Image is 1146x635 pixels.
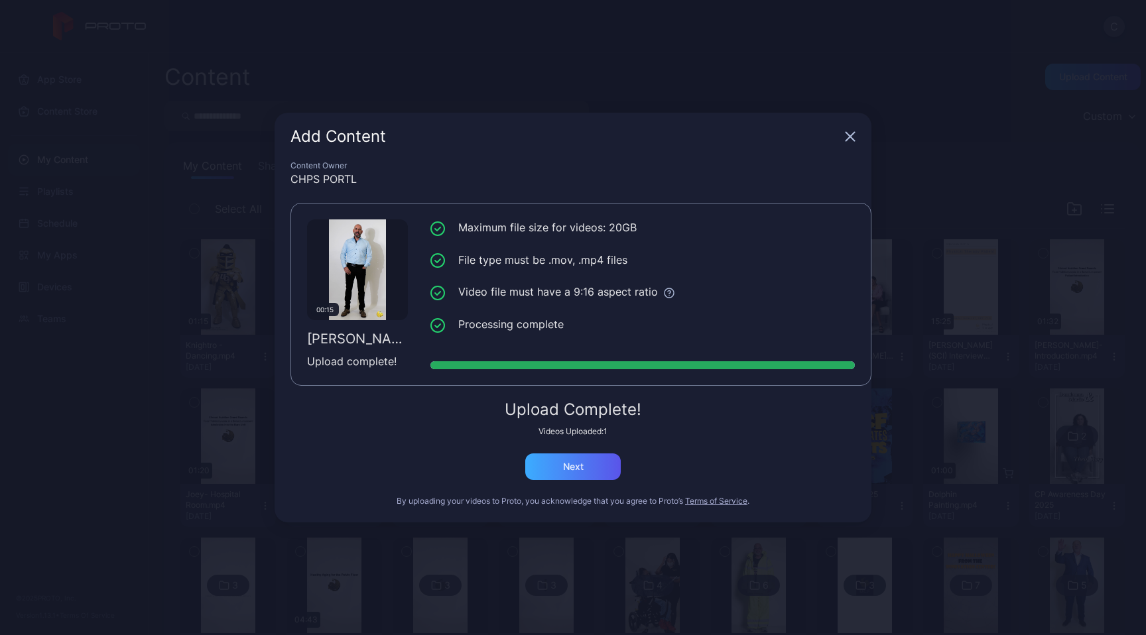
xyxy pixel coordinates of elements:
[430,252,855,268] li: File type must be .mov, .mp4 files
[290,426,856,437] div: Videos Uploaded: 1
[290,496,856,506] div: By uploading your videos to Proto, you acknowledge that you agree to Proto’s .
[290,171,856,187] div: CHPS PORTL
[290,129,840,144] div: Add Content
[525,453,621,480] button: Next
[307,353,408,369] div: Upload complete!
[290,402,856,418] div: Upload Complete!
[430,219,855,236] li: Maximum file size for videos: 20GB
[430,316,855,333] li: Processing complete
[685,496,747,506] button: Terms of Service
[311,303,339,316] div: 00:15
[430,284,855,300] li: Video file must have a 9:16 aspect ratio
[307,331,408,347] div: [PERSON_NAME] to Translate.mp4
[563,461,584,472] div: Next
[290,160,856,171] div: Content Owner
